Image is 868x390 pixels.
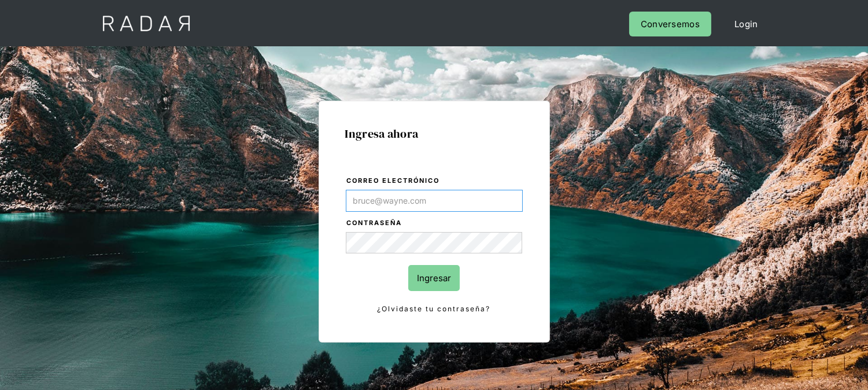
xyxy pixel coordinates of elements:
[345,175,523,316] form: Login Form
[629,12,711,36] a: Conversemos
[346,190,523,212] input: bruce@wayne.com
[345,127,523,140] h1: Ingresa ahora
[723,12,770,36] a: Login
[408,265,460,291] input: Ingresar
[347,175,523,187] label: Correo electrónico
[346,303,523,315] a: ¿Olvidaste tu contraseña?
[347,218,523,229] label: Contraseña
